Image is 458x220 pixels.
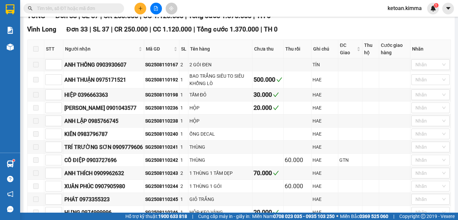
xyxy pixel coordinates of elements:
[189,196,251,203] div: GIỎ TRẮNG
[145,182,178,190] div: SG2508110244
[188,40,252,58] th: Tên hàng
[7,44,14,51] img: warehouse-icon
[445,5,451,11] span: caret-down
[64,195,143,204] div: PHÁT 0973355323
[144,128,179,141] td: SG2508110240
[434,3,439,8] sup: 1
[125,213,187,220] span: Hỗ trợ kỹ thuật:
[154,6,158,11] span: file-add
[111,25,113,33] span: |
[6,4,14,14] img: logo-vxr
[340,42,355,56] span: ĐC Giao
[189,72,251,87] div: BAO TRẮNG SIÊU TO SIÊU KHỔNG LÒ
[189,61,251,68] div: 2 GÓI ĐEN
[264,25,278,33] span: TH 0
[442,3,454,14] button: caret-down
[44,40,63,58] th: STT
[312,182,337,190] div: HAE
[189,130,251,138] div: ỐNG DECAL
[64,117,143,125] div: ANH LẬP 0985766745
[312,209,337,216] div: HAE
[64,143,143,151] div: TRÍ TRƯỜNG SƠN 0909779606
[252,213,335,220] span: Miền Nam
[273,105,279,111] span: check
[64,156,143,164] div: CÔ ĐIỆP 0903727696
[412,45,449,53] div: Nhãn
[189,104,251,112] div: HỘP
[179,40,188,58] th: SL
[340,213,388,220] span: Miền Bắc
[64,104,143,112] div: [PERSON_NAME] 0901043577
[180,156,187,164] div: 1
[144,193,179,206] td: SG2508110245
[336,215,338,218] span: ⚪️
[13,159,15,161] sup: 1
[144,180,179,193] td: SG2508110244
[144,206,179,219] td: SG2508110246
[312,156,337,164] div: HAE
[7,206,13,212] span: message
[153,25,192,33] span: CC 1.120.000
[7,191,13,197] span: notification
[421,214,425,219] span: copyright
[158,214,187,219] strong: 1900 633 818
[7,176,13,182] span: question-circle
[312,130,337,138] div: HAE
[7,27,14,34] img: solution-icon
[189,143,251,151] div: THÙNG
[144,101,179,115] td: SG2508110236
[312,143,337,151] div: HAE
[145,61,178,68] div: SG2508110167
[362,40,379,58] th: Thu hộ
[312,104,337,112] div: HAE
[197,25,259,33] span: Tổng cước 1.370.000
[90,25,91,33] span: |
[312,117,337,125] div: HAE
[253,90,282,99] div: 30.000
[180,209,187,216] div: 1
[379,40,410,58] th: Cước giao hàng
[93,25,109,33] span: SL 37
[253,75,282,84] div: 500.000
[312,76,337,83] div: HAE
[169,6,174,11] span: aim
[189,209,251,216] div: HỘP KEO VÀNG
[7,160,14,167] img: warehouse-icon
[253,208,282,217] div: 20.000
[339,156,361,164] div: GTN
[382,4,427,12] span: ketoan.kimma
[64,182,143,191] div: XUÂN PHÚC 0907905980
[273,209,279,215] span: check
[27,25,56,33] span: Vĩnh Long
[189,117,251,125] div: HỘP
[145,130,178,138] div: SG2508110240
[145,196,178,203] div: SG2508110245
[180,76,187,83] div: 1
[312,61,337,68] div: TÍN
[144,115,179,128] td: SG2508110238
[273,214,335,219] strong: 0708 023 035 - 0935 103 250
[273,170,279,176] span: check
[144,167,179,180] td: SG2508110243
[180,91,187,98] div: 1
[144,154,179,167] td: SG2508110242
[64,61,143,69] div: ANH THÔNG 0903930607
[261,25,262,33] span: |
[312,91,337,98] div: HAE
[180,130,187,138] div: 1
[252,40,284,58] th: Chưa thu
[166,3,177,14] button: aim
[285,181,310,191] div: 60.000
[435,3,437,8] span: 1
[65,45,137,53] span: Người nhận
[145,209,178,216] div: SG2508110246
[144,58,179,71] td: SG2508110167
[180,104,187,112] div: 1
[198,213,250,220] span: Cung cấp máy in - giấy in:
[145,143,178,151] div: SG2508110241
[189,169,251,177] div: 1 THÙNG 1 TẤM DẸP
[393,213,394,220] span: |
[134,3,146,14] button: plus
[180,61,187,68] div: 2
[180,117,187,125] div: 1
